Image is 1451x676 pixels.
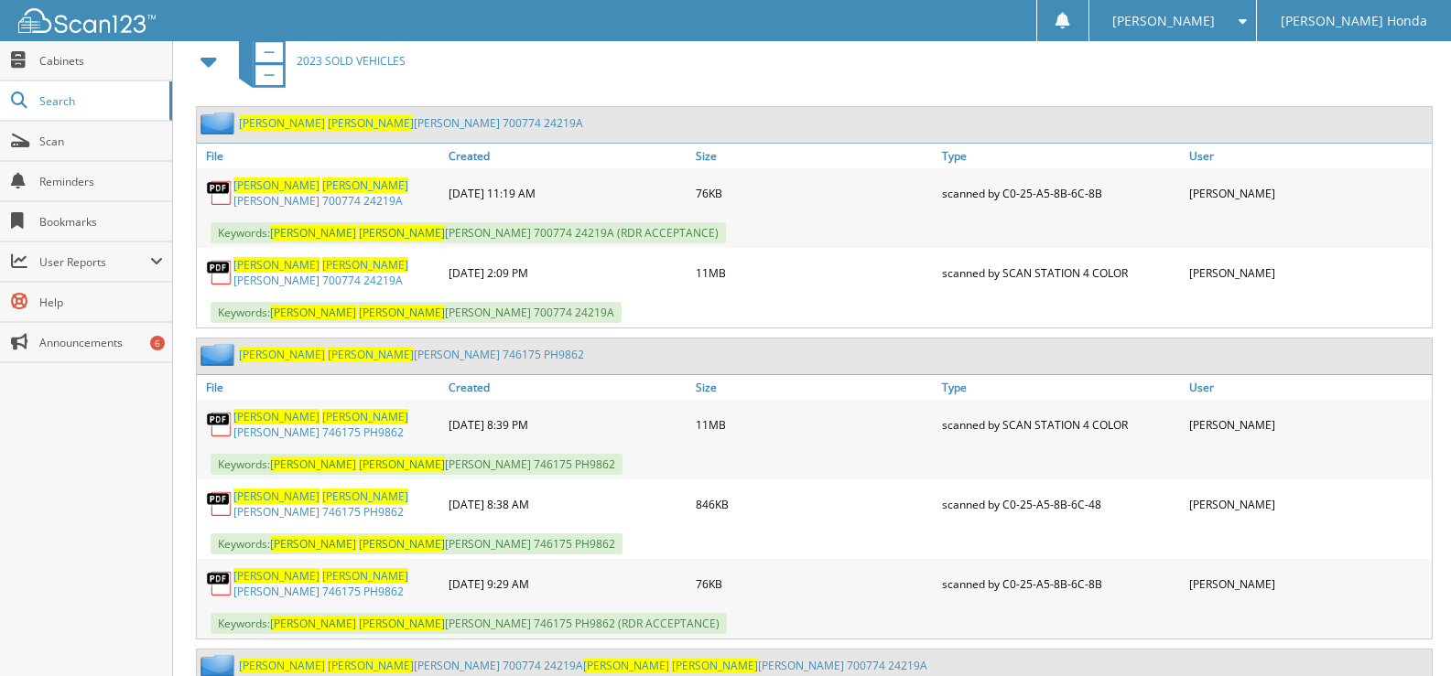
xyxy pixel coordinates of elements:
[328,658,414,673] span: [PERSON_NAME]
[211,533,623,554] span: Keywords: [PERSON_NAME] 746175 PH9862
[233,177,439,209] a: [PERSON_NAME] [PERSON_NAME][PERSON_NAME] 700774 24219A
[444,144,691,168] a: Created
[691,375,938,400] a: Size
[39,134,163,149] span: Scan
[18,8,156,33] img: scan123-logo-white.svg
[270,456,356,472] span: [PERSON_NAME]
[1185,252,1432,293] div: [PERSON_NAME]
[359,305,445,320] span: [PERSON_NAME]
[672,658,758,673] span: [PERSON_NAME]
[200,112,239,134] img: folder2.png
[1359,588,1451,676] iframe: Chat Widget
[937,173,1185,213] div: scanned by C0-25-A5-8B-6C-8B
[239,658,927,673] a: [PERSON_NAME] [PERSON_NAME][PERSON_NAME] 700774 24219A[PERSON_NAME] [PERSON_NAME][PERSON_NAME] 70...
[39,254,150,270] span: User Reports
[691,484,938,524] div: 846KB
[359,536,445,552] span: [PERSON_NAME]
[1185,404,1432,445] div: [PERSON_NAME]
[39,214,163,230] span: Bookmarks
[359,456,445,472] span: [PERSON_NAME]
[691,404,938,445] div: 11MB
[1185,144,1432,168] a: User
[359,225,445,241] span: [PERSON_NAME]
[444,563,691,604] div: [DATE] 9:29 AM
[270,536,356,552] span: [PERSON_NAME]
[39,295,163,310] span: Help
[233,257,319,273] span: [PERSON_NAME]
[691,173,938,213] div: 76KB
[150,336,165,350] div: 6
[233,409,439,440] a: [PERSON_NAME] [PERSON_NAME][PERSON_NAME] 746175 PH9862
[239,115,583,131] a: [PERSON_NAME] [PERSON_NAME][PERSON_NAME] 700774 24219A
[39,335,163,350] span: Announcements
[322,409,408,424] span: [PERSON_NAME]
[1185,173,1432,213] div: [PERSON_NAME]
[691,252,938,293] div: 11MB
[322,257,408,273] span: [PERSON_NAME]
[322,177,408,193] span: [PERSON_NAME]
[322,488,408,504] span: [PERSON_NAME]
[211,613,727,634] span: Keywords: [PERSON_NAME] 746175 PH9862 (RDR ACCEPTANCE)
[233,568,319,584] span: [PERSON_NAME]
[297,53,406,69] span: 2023 SOLD VEHICLES
[206,570,233,597] img: PDF.png
[228,25,406,97] a: 2023 SOLD VEHICLES
[444,173,691,213] div: [DATE] 11:19 AM
[197,144,444,168] a: File
[233,488,439,520] a: [PERSON_NAME] [PERSON_NAME][PERSON_NAME] 746175 PH9862
[937,375,1185,400] a: Type
[239,347,584,362] a: [PERSON_NAME] [PERSON_NAME][PERSON_NAME] 746175 PH9862
[211,222,726,243] span: Keywords: [PERSON_NAME] 700774 24219A (RDR ACCEPTANCE)
[937,563,1185,604] div: scanned by C0-25-A5-8B-6C-8B
[39,93,160,109] span: Search
[197,375,444,400] a: File
[206,490,233,518] img: PDF.png
[691,144,938,168] a: Size
[328,115,414,131] span: [PERSON_NAME]
[233,257,439,288] a: [PERSON_NAME] [PERSON_NAME][PERSON_NAME] 700774 24219A
[444,484,691,524] div: [DATE] 8:38 AM
[1185,375,1432,400] a: User
[444,375,691,400] a: Created
[211,302,622,323] span: Keywords: [PERSON_NAME] 700774 24219A
[583,658,669,673] span: [PERSON_NAME]
[444,252,691,293] div: [DATE] 2:09 PM
[206,179,233,207] img: PDF.png
[211,454,623,475] span: Keywords: [PERSON_NAME] 746175 PH9862
[937,252,1185,293] div: scanned by SCAN STATION 4 COLOR
[239,115,325,131] span: [PERSON_NAME]
[444,404,691,445] div: [DATE] 8:39 PM
[937,404,1185,445] div: scanned by SCAN STATION 4 COLOR
[1185,484,1432,524] div: [PERSON_NAME]
[322,568,408,584] span: [PERSON_NAME]
[239,347,325,362] span: [PERSON_NAME]
[1281,16,1427,27] span: [PERSON_NAME] Honda
[270,305,356,320] span: [PERSON_NAME]
[233,177,319,193] span: [PERSON_NAME]
[39,53,163,69] span: Cabinets
[937,144,1185,168] a: Type
[328,347,414,362] span: [PERSON_NAME]
[233,568,439,599] a: [PERSON_NAME] [PERSON_NAME][PERSON_NAME] 746175 PH9862
[233,488,319,504] span: [PERSON_NAME]
[691,563,938,604] div: 76KB
[359,616,445,631] span: [PERSON_NAME]
[270,616,356,631] span: [PERSON_NAME]
[233,409,319,424] span: [PERSON_NAME]
[200,343,239,366] img: folder2.png
[39,174,163,189] span: Reminders
[937,484,1185,524] div: scanned by C0-25-A5-8B-6C-48
[206,411,233,438] img: PDF.png
[1185,563,1432,604] div: [PERSON_NAME]
[239,658,325,673] span: [PERSON_NAME]
[206,259,233,286] img: PDF.png
[270,225,356,241] span: [PERSON_NAME]
[1112,16,1215,27] span: [PERSON_NAME]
